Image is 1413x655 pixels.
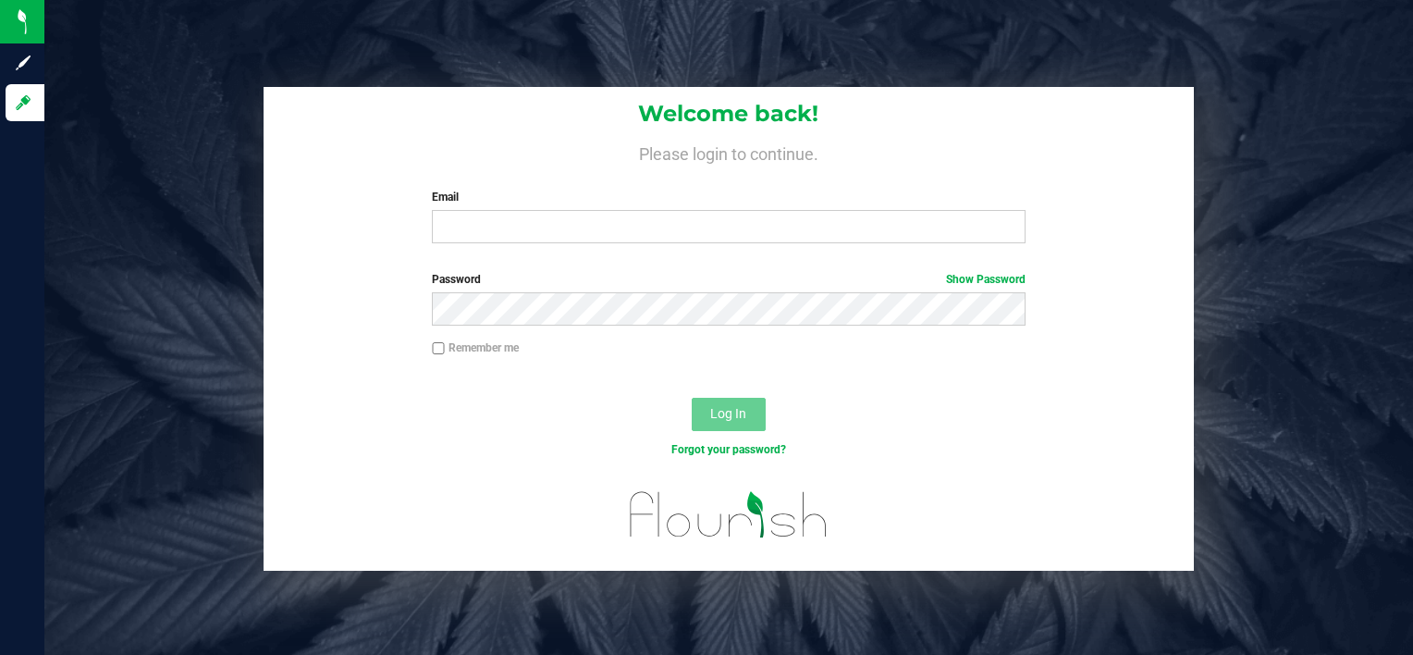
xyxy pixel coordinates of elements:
a: Forgot your password? [671,443,786,456]
label: Remember me [432,340,519,356]
h1: Welcome back! [264,102,1195,126]
label: Email [432,189,1025,205]
span: Password [432,273,481,286]
input: Remember me [432,342,445,355]
inline-svg: Sign up [14,54,32,72]
a: Show Password [946,273,1026,286]
span: Log In [710,406,746,421]
h4: Please login to continue. [264,141,1195,163]
img: flourish_logo.svg [612,477,845,552]
button: Log In [692,398,766,431]
inline-svg: Log in [14,93,32,112]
